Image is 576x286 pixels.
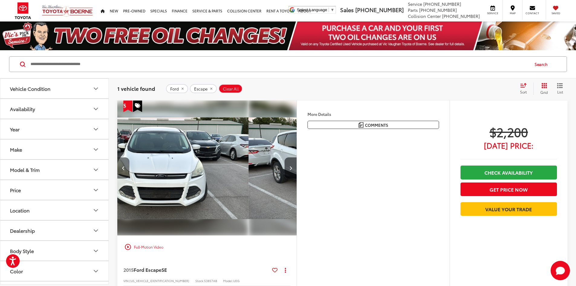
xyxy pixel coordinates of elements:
span: Ford Escape [134,266,161,273]
span: Grid [540,90,548,95]
a: Select Language​ [297,8,334,12]
button: Get Price Now [460,182,557,196]
span: Select Language [297,8,327,12]
button: remove Escape [190,84,217,93]
span: Sort [520,89,527,94]
span: VIN: [123,278,129,283]
span: Service [486,11,500,15]
span: Model: [223,278,233,283]
span: [PHONE_NUMBER] [355,6,404,14]
div: Make [10,146,22,152]
div: Price [92,186,99,194]
button: Search [529,57,556,72]
button: Vehicle ConditionVehicle Condition [0,79,109,98]
span: Escape [194,87,207,91]
span: 1 vehicle found [117,85,155,92]
a: Check Availability [460,166,557,179]
img: Comments [359,122,363,127]
button: ColorColor [0,261,109,281]
button: Next image [285,157,297,179]
span: $2,200 [460,124,557,139]
div: Location [10,207,30,213]
span: Saved [549,11,562,15]
span: Ford [170,87,179,91]
div: Availability [92,105,99,113]
button: remove Ford [166,84,188,93]
span: Service [408,1,422,7]
img: 2015 Ford Escape SE [249,100,429,236]
span: Parts [408,7,418,13]
span: 53857AB [204,278,217,283]
div: Make [92,146,99,153]
div: Body Style [10,248,34,254]
div: Location [92,207,99,214]
svg: Start Chat [551,261,570,280]
span: Get Price Drop Alert [123,100,132,112]
div: Year [10,126,20,132]
span: [PHONE_NUMBER] [419,7,457,13]
div: Dealership [92,227,99,234]
button: DealershipDealership [0,221,109,240]
button: LocationLocation [0,200,109,220]
span: List [557,89,563,94]
span: Sales [340,6,354,14]
span: [PHONE_NUMBER] [442,13,480,19]
div: Vehicle Condition [92,85,99,92]
div: Model & Trim [10,167,40,173]
button: Grid View [533,83,552,95]
button: Clear All [219,84,242,93]
img: 2015 Ford Escape SE [68,100,248,236]
span: [PHONE_NUMBER] [423,1,461,7]
button: Body StyleBody Style [0,241,109,261]
span: Collision Center [408,13,441,19]
div: 2015 Ford Escape SE 2 [249,100,429,235]
div: Price [10,187,21,193]
span: [DATE] Price: [460,142,557,148]
div: Model & Trim [92,166,99,173]
input: Search by Make, Model, or Keyword [30,57,529,71]
span: 2015 [123,266,134,273]
a: Value Your Trade [460,202,557,216]
button: YearYear [0,119,109,139]
button: Actions [280,265,291,275]
button: Previous image [117,157,129,179]
button: Select sort value [517,83,533,95]
img: Vic Vaughan Toyota of Boerne [42,5,93,17]
button: Model & TrimModel & Trim [0,160,109,179]
span: Clear All [223,87,239,91]
span: SE [161,266,167,273]
div: Color [10,268,23,274]
button: PricePrice [0,180,109,200]
span: U0G [233,278,239,283]
span: Stock: [195,278,204,283]
span: Map [506,11,519,15]
div: Color [92,268,99,275]
button: List View [552,83,568,95]
div: Dealership [10,228,35,233]
button: Comments [308,121,439,129]
span: Comments [365,122,388,128]
span: ▼ [330,8,334,12]
a: 2015 Ford Escape SE2015 Ford Escape SE2015 Ford Escape SE2015 Ford Escape SE [68,100,248,235]
button: MakeMake [0,140,109,159]
a: 2015Ford EscapeSE [123,266,270,273]
div: Year [92,126,99,133]
a: 2015 Ford Escape SE2015 Ford Escape SE2015 Ford Escape SE2015 Ford Escape SE [249,100,429,235]
span: Contact [526,11,539,15]
span: [US_VEHICLE_IDENTIFICATION_NUMBER] [129,278,189,283]
div: Availability [10,106,35,112]
span: Special [133,100,142,112]
div: 2015 Ford Escape SE 1 [68,100,248,235]
div: Body Style [92,247,99,255]
h4: More Details [308,112,439,116]
button: AvailabilityAvailability [0,99,109,119]
button: Toggle Chat Window [551,261,570,280]
span: dropdown dots [285,268,286,272]
div: Vehicle Condition [10,86,50,91]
